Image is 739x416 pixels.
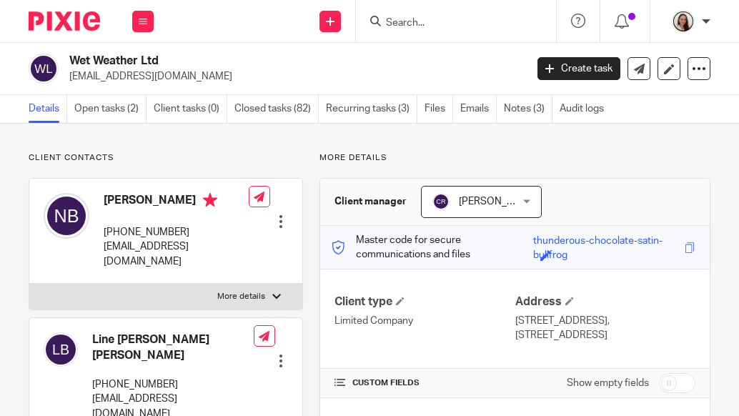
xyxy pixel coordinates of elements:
[567,376,649,390] label: Show empty fields
[334,314,515,328] p: Limited Company
[29,152,303,164] p: Client contacts
[533,234,681,250] div: thunderous-chocolate-satin-bullfrog
[515,314,695,328] p: [STREET_ADDRESS],
[29,11,100,31] img: Pixie
[334,377,515,389] h4: CUSTOM FIELDS
[504,95,552,123] a: Notes (3)
[92,377,254,392] p: [PHONE_NUMBER]
[460,95,497,123] a: Emails
[319,152,710,164] p: More details
[672,10,695,33] img: Profile.png
[432,193,450,210] img: svg%3E
[515,294,695,309] h4: Address
[74,95,147,123] a: Open tasks (2)
[234,95,319,123] a: Closed tasks (82)
[385,17,513,30] input: Search
[104,239,249,269] p: [EMAIL_ADDRESS][DOMAIN_NAME]
[104,193,249,211] h4: [PERSON_NAME]
[326,95,417,123] a: Recurring tasks (3)
[560,95,611,123] a: Audit logs
[92,332,254,363] h4: Line [PERSON_NAME] [PERSON_NAME]
[425,95,453,123] a: Files
[29,54,59,84] img: svg%3E
[104,225,249,239] p: [PHONE_NUMBER]
[29,95,67,123] a: Details
[44,332,78,367] img: svg%3E
[203,193,217,207] i: Primary
[69,69,516,84] p: [EMAIL_ADDRESS][DOMAIN_NAME]
[44,193,89,239] img: svg%3E
[537,57,620,80] a: Create task
[334,294,515,309] h4: Client type
[331,233,532,262] p: Master code for secure communications and files
[69,54,427,69] h2: Wet Weather Ltd
[154,95,227,123] a: Client tasks (0)
[217,291,265,302] p: More details
[515,328,695,342] p: [STREET_ADDRESS]
[459,197,537,207] span: [PERSON_NAME]
[334,194,407,209] h3: Client manager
